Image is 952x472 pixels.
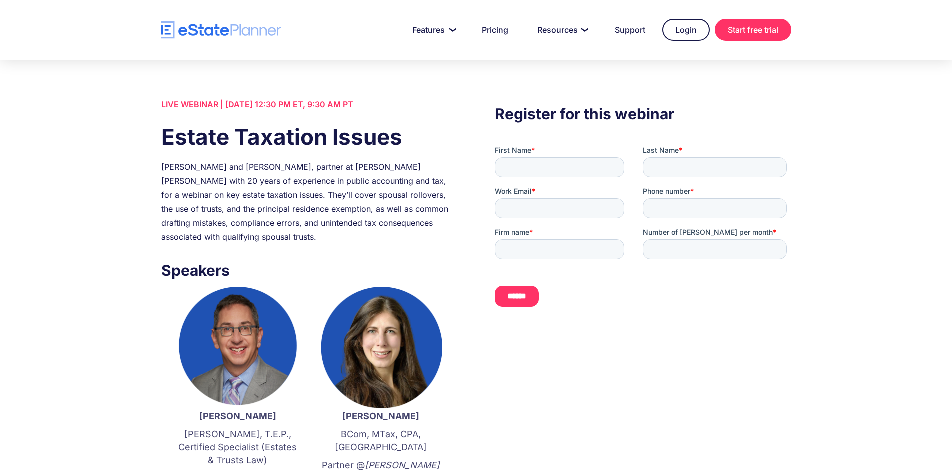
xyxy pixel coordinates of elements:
h1: Estate Taxation Issues [161,121,457,152]
iframe: Form 0 [495,145,791,315]
strong: [PERSON_NAME] [342,411,419,421]
strong: [PERSON_NAME] [199,411,276,421]
a: Resources [525,20,598,40]
a: home [161,21,281,39]
div: [PERSON_NAME] and [PERSON_NAME], partner at [PERSON_NAME] [PERSON_NAME] with 20 years of experien... [161,160,457,244]
a: Features [400,20,465,40]
p: [PERSON_NAME], T.E.P., Certified Specialist (Estates & Trusts Law) [176,428,299,467]
a: Login [662,19,710,41]
p: BCom, MTax, CPA, [GEOGRAPHIC_DATA] [319,428,442,454]
h3: Speakers [161,259,457,282]
a: Support [603,20,657,40]
a: Start free trial [715,19,791,41]
h3: Register for this webinar [495,102,791,125]
a: Pricing [470,20,520,40]
div: LIVE WEBINAR | [DATE] 12:30 PM ET, 9:30 AM PT [161,97,457,111]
